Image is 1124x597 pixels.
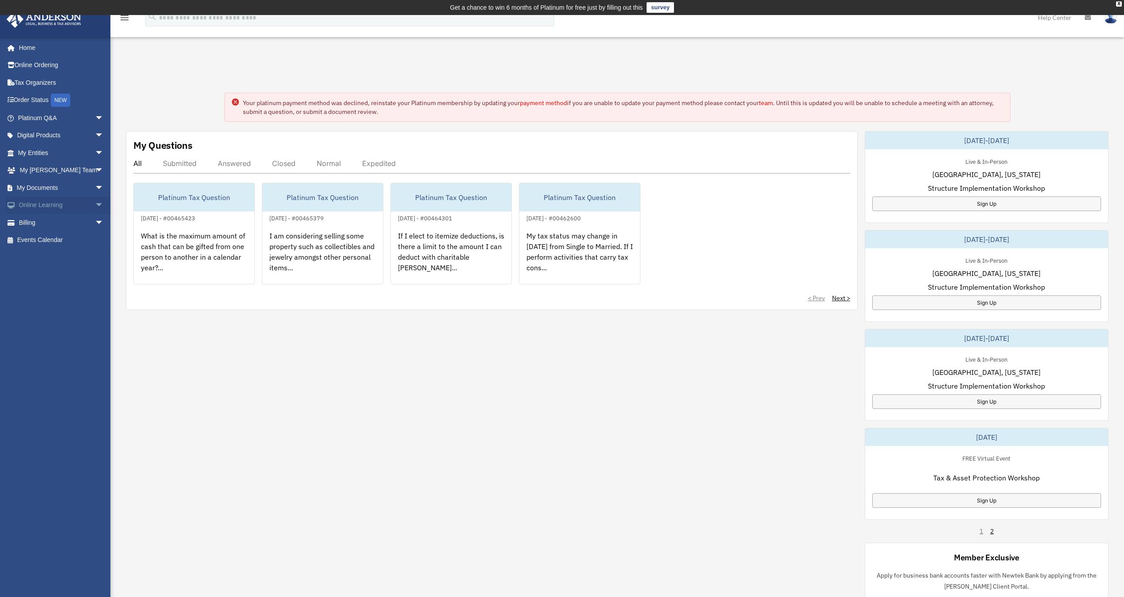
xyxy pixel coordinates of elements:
div: Expedited [362,159,396,168]
span: arrow_drop_down [95,214,113,232]
div: Live & In-Person [958,156,1014,166]
div: Live & In-Person [958,354,1014,363]
a: Tax Organizers [6,74,117,91]
a: Platinum Tax Question[DATE] - #00462600My tax status may change in [DATE] from Single to Married.... [519,183,640,284]
a: My Entitiesarrow_drop_down [6,144,117,162]
div: All [133,159,142,168]
span: arrow_drop_down [95,127,113,145]
div: close [1116,1,1122,7]
a: Platinum Q&Aarrow_drop_down [6,109,117,127]
a: menu [119,15,130,23]
img: User Pic [1104,11,1117,24]
div: Member Exclusive [954,552,1019,563]
div: Platinum Tax Question [134,183,254,212]
i: menu [119,12,130,23]
div: [DATE] - #00464301 [391,213,459,222]
a: Sign Up [872,295,1101,310]
span: arrow_drop_down [95,162,113,180]
div: Your platinum payment method was declined, reinstate your Platinum membership by updating your if... [243,98,1003,116]
a: Sign Up [872,493,1101,508]
div: Platinum Tax Question [391,183,511,212]
span: Structure Implementation Workshop [928,183,1045,193]
div: Submitted [163,159,197,168]
span: [GEOGRAPHIC_DATA], [US_STATE] [932,268,1041,279]
a: My Documentsarrow_drop_down [6,179,117,196]
div: If I elect to itemize deductions, is there a limit to the amount I can deduct with charitable [PE... [391,223,511,292]
span: Tax & Asset Protection Workshop [933,472,1040,483]
div: Get a chance to win 6 months of Platinum for free just by filling out this [450,2,643,13]
p: Apply for business bank accounts faster with Newtek Bank by applying from the [PERSON_NAME] Clien... [872,570,1101,592]
span: arrow_drop_down [95,179,113,197]
div: My Questions [133,139,193,152]
div: [DATE] [865,428,1108,446]
div: My tax status may change in [DATE] from Single to Married. If I perform activities that carry tax... [519,223,640,292]
a: Platinum Tax Question[DATE] - #00464301If I elect to itemize deductions, is there a limit to the ... [390,183,512,284]
span: [GEOGRAPHIC_DATA], [US_STATE] [932,169,1041,180]
div: [DATE] - #00465423 [134,213,202,222]
a: Order StatusNEW [6,91,117,110]
a: Platinum Tax Question[DATE] - #00465423What is the maximum amount of cash that can be gifted from... [133,183,255,284]
span: arrow_drop_down [95,196,113,215]
i: search [148,12,157,22]
a: Sign Up [872,394,1101,409]
span: Structure Implementation Workshop [928,381,1045,391]
a: Online Ordering [6,57,117,74]
a: Online Learningarrow_drop_down [6,196,117,214]
div: NEW [51,94,70,107]
div: Closed [272,159,295,168]
div: [DATE]-[DATE] [865,329,1108,347]
div: [DATE] - #00462600 [519,213,588,222]
a: team [759,99,773,107]
div: What is the maximum amount of cash that can be gifted from one person to another in a calendar ye... [134,223,254,292]
span: Structure Implementation Workshop [928,282,1045,292]
div: Platinum Tax Question [519,183,640,212]
a: Digital Productsarrow_drop_down [6,127,117,144]
img: Anderson Advisors Platinum Portal [4,11,84,28]
a: Sign Up [872,196,1101,211]
a: Billingarrow_drop_down [6,214,117,231]
div: I am considering selling some property such as collectibles and jewelry amongst other personal it... [262,223,383,292]
div: Answered [218,159,251,168]
div: Live & In-Person [958,255,1014,264]
a: Home [6,39,113,57]
span: [GEOGRAPHIC_DATA], [US_STATE] [932,367,1041,378]
div: Normal [317,159,341,168]
a: Platinum Tax Question[DATE] - #00465379I am considering selling some property such as collectible... [262,183,383,284]
div: Platinum Tax Question [262,183,383,212]
span: arrow_drop_down [95,109,113,127]
div: FREE Virtual Event [955,453,1018,462]
a: 2 [990,527,994,536]
a: Next > [832,294,850,302]
a: Events Calendar [6,231,117,249]
a: My [PERSON_NAME] Teamarrow_drop_down [6,162,117,179]
a: survey [647,2,674,13]
span: arrow_drop_down [95,144,113,162]
div: [DATE] - #00465379 [262,213,331,222]
div: [DATE]-[DATE] [865,132,1108,149]
div: [DATE]-[DATE] [865,230,1108,248]
a: payment method [520,99,567,107]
